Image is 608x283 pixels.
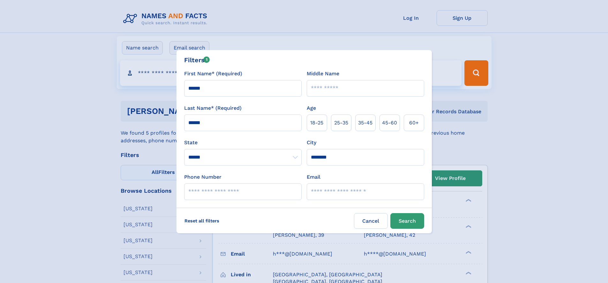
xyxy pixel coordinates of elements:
span: 45‑60 [382,119,397,127]
label: Cancel [354,213,388,229]
label: Last Name* (Required) [184,104,242,112]
button: Search [390,213,424,229]
label: Age [307,104,316,112]
label: State [184,139,302,146]
span: 35‑45 [358,119,372,127]
label: City [307,139,316,146]
label: Phone Number [184,173,221,181]
span: 25‑35 [334,119,348,127]
label: Reset all filters [180,213,223,228]
div: Filters [184,55,210,65]
span: 60+ [409,119,419,127]
label: Middle Name [307,70,339,78]
label: Email [307,173,320,181]
span: 18‑25 [310,119,323,127]
label: First Name* (Required) [184,70,242,78]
